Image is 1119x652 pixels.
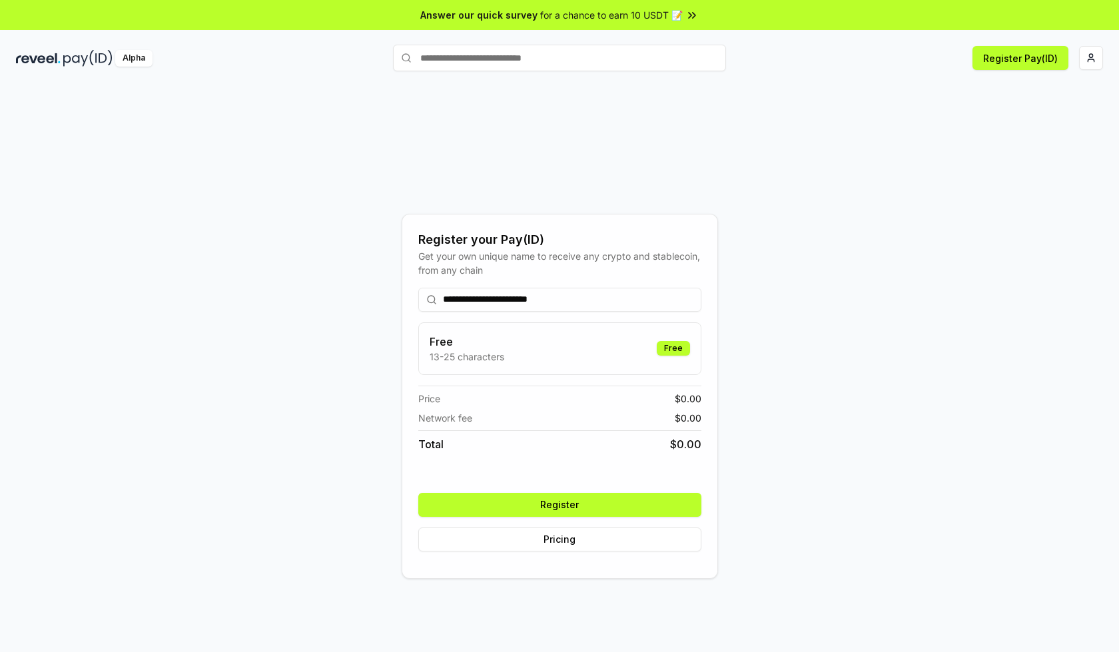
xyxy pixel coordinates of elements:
button: Register [418,493,701,517]
div: Alpha [115,50,153,67]
span: Answer our quick survey [420,8,538,22]
button: Register Pay(ID) [972,46,1068,70]
span: Total [418,436,444,452]
h3: Free [430,334,504,350]
p: 13-25 characters [430,350,504,364]
span: $ 0.00 [675,392,701,406]
div: Free [657,341,690,356]
span: for a chance to earn 10 USDT 📝 [540,8,683,22]
img: pay_id [63,50,113,67]
span: Network fee [418,411,472,425]
img: reveel_dark [16,50,61,67]
div: Get your own unique name to receive any crypto and stablecoin, from any chain [418,249,701,277]
span: $ 0.00 [670,436,701,452]
div: Register your Pay(ID) [418,230,701,249]
button: Pricing [418,527,701,551]
span: $ 0.00 [675,411,701,425]
span: Price [418,392,440,406]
